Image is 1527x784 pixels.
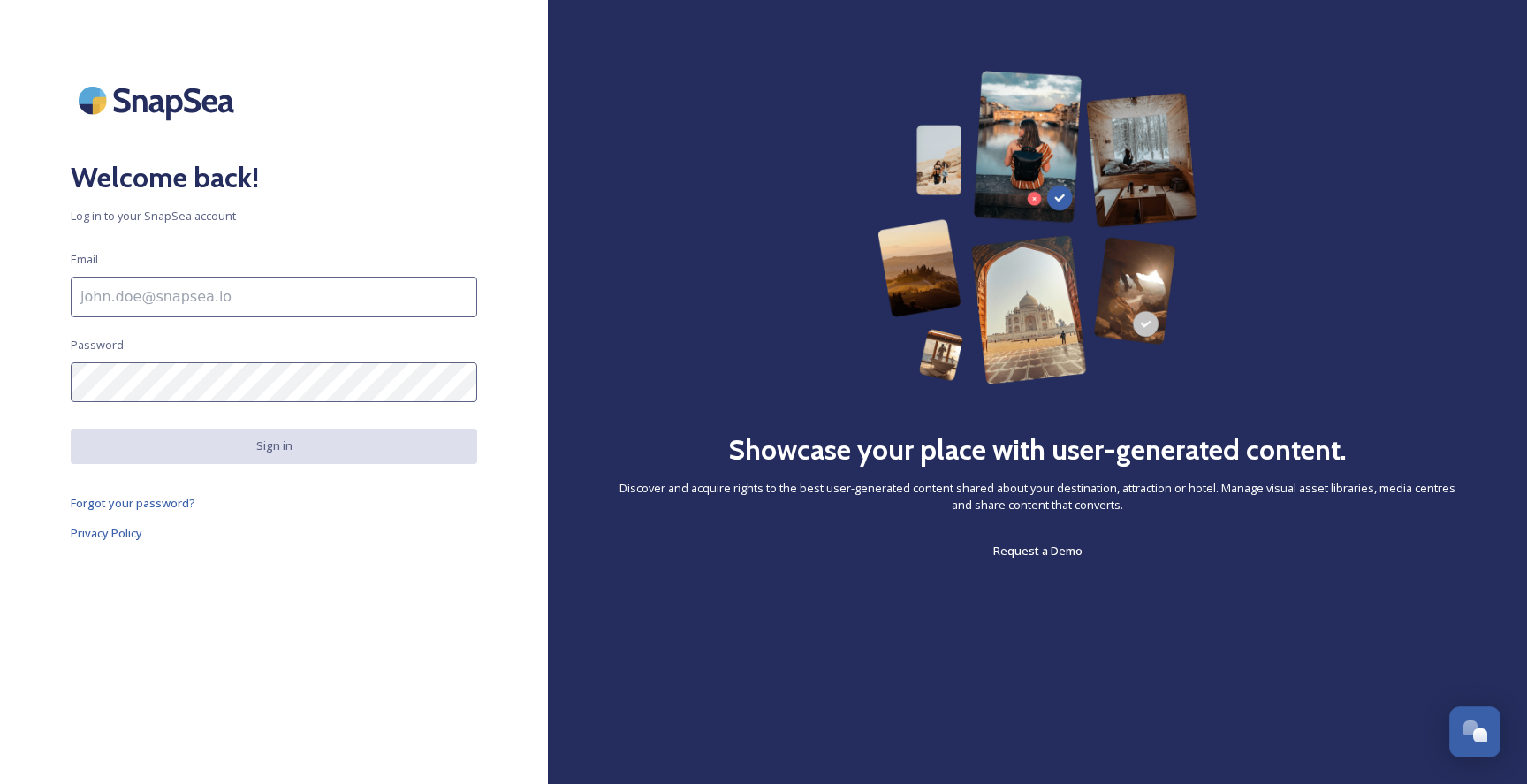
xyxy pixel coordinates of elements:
a: Forgot your password? [71,492,477,514]
span: Request a Demo [993,543,1083,559]
span: Email [71,251,98,268]
img: SnapSea Logo [71,71,247,130]
button: Open Chat [1449,706,1500,757]
span: Password [71,337,124,354]
button: Sign in [71,429,477,463]
span: Forgot your password? [71,495,195,511]
a: Privacy Policy [71,522,477,544]
h2: Showcase your place with user-generated content. [728,429,1347,471]
span: Log in to your SnapSea account [71,208,477,225]
h2: Welcome back! [71,156,477,199]
span: Privacy Policy [71,525,142,541]
a: Request a Demo [993,540,1083,561]
span: Discover and acquire rights to the best user-generated content shared about your destination, att... [619,480,1456,514]
img: 63b42ca75bacad526042e722_Group%20154-p-800.png [877,71,1197,384]
input: john.doe@snapsea.io [71,277,477,317]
